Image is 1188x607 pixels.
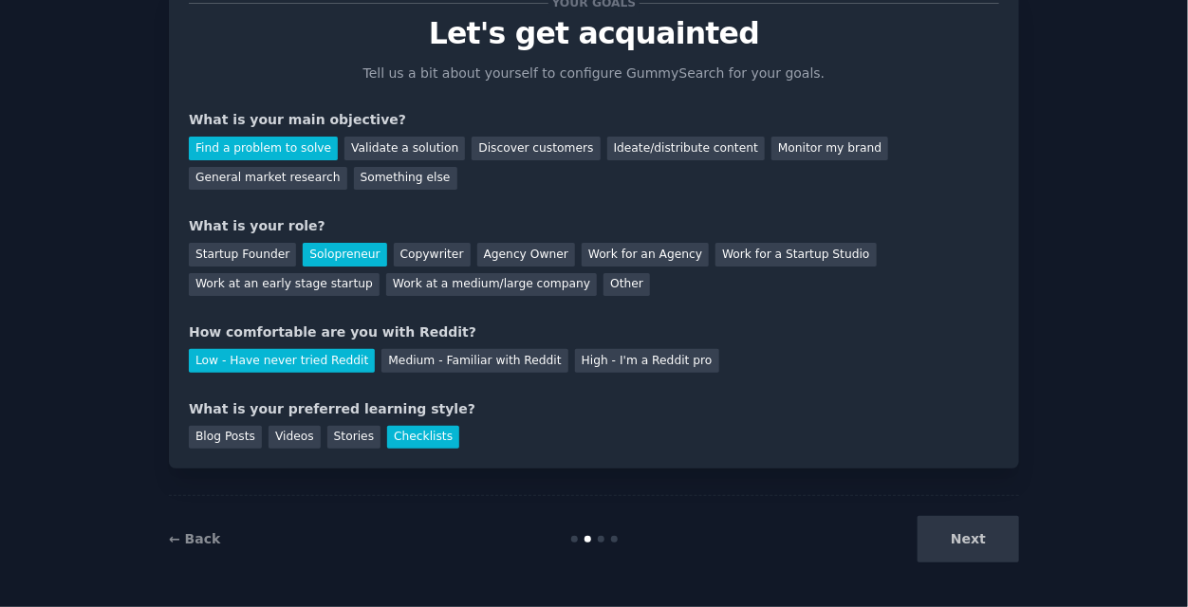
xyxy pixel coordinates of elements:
div: High - I'm a Reddit pro [575,349,719,373]
div: Checklists [387,426,459,450]
div: How comfortable are you with Reddit? [189,322,999,342]
div: Low - Have never tried Reddit [189,349,375,373]
div: What is your preferred learning style? [189,399,999,419]
div: What is your main objective? [189,110,999,130]
a: ← Back [169,531,220,546]
div: Validate a solution [344,137,465,160]
p: Tell us a bit about yourself to configure GummySearch for your goals. [355,64,833,83]
div: Stories [327,426,381,450]
div: Copywriter [394,243,471,267]
div: Videos [269,426,321,450]
div: Something else [354,167,457,191]
div: Other [603,273,650,297]
div: Blog Posts [189,426,262,450]
div: Work at an early stage startup [189,273,380,297]
div: Monitor my brand [771,137,888,160]
div: Find a problem to solve [189,137,338,160]
p: Let's get acquainted [189,17,999,50]
div: Solopreneur [303,243,386,267]
div: What is your role? [189,216,999,236]
div: General market research [189,167,347,191]
div: Startup Founder [189,243,296,267]
div: Agency Owner [477,243,575,267]
div: Work for an Agency [582,243,709,267]
div: Discover customers [472,137,600,160]
div: Medium - Familiar with Reddit [381,349,567,373]
div: Work at a medium/large company [386,273,597,297]
div: Work for a Startup Studio [715,243,876,267]
div: Ideate/distribute content [607,137,765,160]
